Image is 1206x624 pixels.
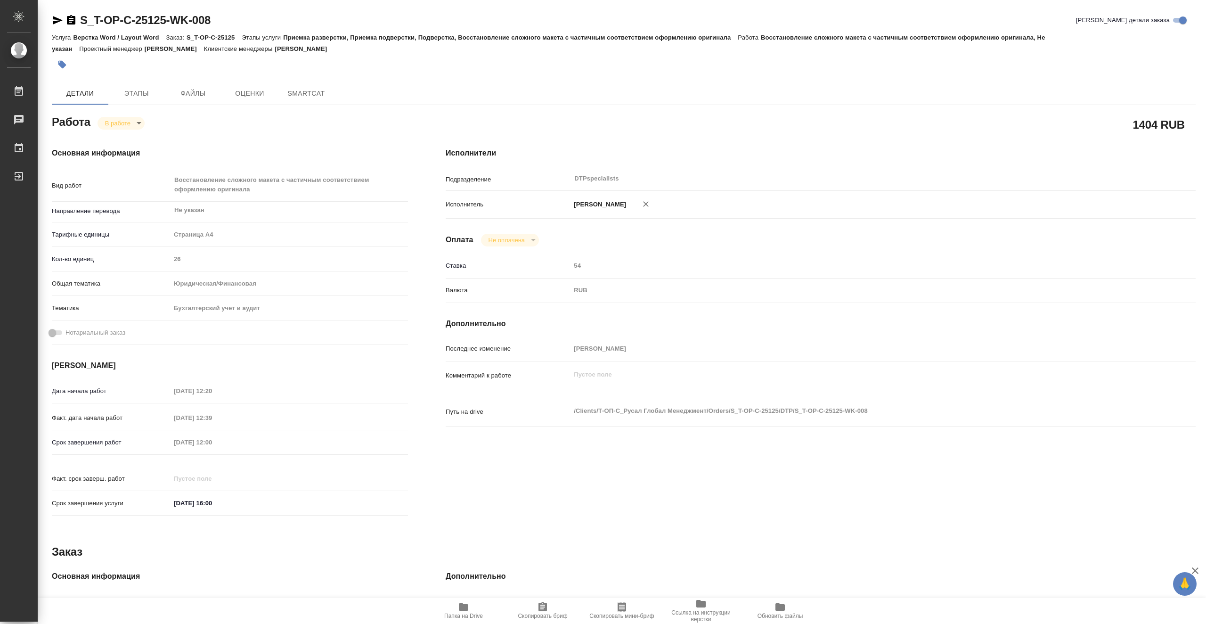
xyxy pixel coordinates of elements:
p: Общая тематика [52,279,171,288]
span: Файлы [171,88,216,99]
p: [PERSON_NAME] [275,45,334,52]
span: Папка на Drive [444,613,483,619]
p: [PERSON_NAME] [145,45,204,52]
button: Обновить файлы [741,598,820,624]
h4: Дополнительно [446,571,1196,582]
p: Последнее изменение [446,344,570,353]
h4: Основная информация [52,148,408,159]
p: Факт. дата начала работ [52,413,171,423]
span: 🙏 [1177,574,1193,594]
span: Скопировать бриф [518,613,567,619]
span: SmartCat [284,88,329,99]
p: Срок завершения работ [52,438,171,447]
input: Пустое поле [570,259,1133,272]
span: Оценки [227,88,272,99]
input: Пустое поле [171,411,253,425]
span: Детали [57,88,103,99]
button: Скопировать ссылку для ЯМессенджера [52,15,63,26]
button: Скопировать ссылку [65,15,77,26]
div: Юридическая/Финансовая [171,276,408,292]
p: [PERSON_NAME] [570,200,626,209]
h2: Работа [52,113,90,130]
input: Пустое поле [570,342,1133,355]
div: RUB [570,282,1133,298]
span: Обновить файлы [758,613,803,619]
p: S_T-OP-C-25125 [187,34,242,41]
h4: Исполнители [446,148,1196,159]
input: Пустое поле [171,384,253,398]
span: [PERSON_NAME] детали заказа [1076,16,1170,25]
h2: 1404 RUB [1133,116,1185,132]
div: Страница А4 [171,227,408,243]
a: S_T-OP-C-25125-WK-008 [80,14,211,26]
h4: Дополнительно [446,318,1196,329]
p: Факт. срок заверш. работ [52,474,171,484]
p: Срок завершения услуги [52,499,171,508]
p: Клиентские менеджеры [204,45,275,52]
textarea: /Clients/Т-ОП-С_Русал Глобал Менеджмент/Orders/S_T-OP-C-25125/DTP/S_T-OP-C-25125-WK-008 [570,403,1133,419]
p: Подразделение [446,175,570,184]
div: Бухгалтерский учет и аудит [171,300,408,316]
input: Пустое поле [171,472,253,485]
p: Тематика [52,304,171,313]
h4: [PERSON_NAME] [52,360,408,371]
input: ✎ Введи что-нибудь [171,496,253,510]
span: Ссылка на инструкции верстки [667,609,735,623]
p: Тарифные единицы [52,230,171,239]
p: Дата начала работ [52,386,171,396]
button: Скопировать бриф [503,598,582,624]
button: В работе [102,119,133,127]
p: Заказ: [166,34,187,41]
p: Вид работ [52,181,171,190]
p: Путь на drive [446,407,570,417]
button: Удалить исполнителя [636,194,656,214]
p: Услуга [52,34,73,41]
h2: Заказ [52,544,82,559]
p: Путь на drive [446,597,570,607]
p: Исполнитель [446,200,570,209]
button: Ссылка на инструкции верстки [661,598,741,624]
h4: Основная информация [52,571,408,582]
button: Не оплачена [486,236,528,244]
input: Пустое поле [171,595,408,608]
p: Комментарий к работе [446,371,570,380]
p: Приемка разверстки, Приемка подверстки, Подверстка, Восстановление сложного макета с частичным со... [283,34,738,41]
span: Нотариальный заказ [65,328,125,337]
p: Этапы услуги [242,34,283,41]
button: Папка на Drive [424,598,503,624]
p: Кол-во единиц [52,255,171,264]
p: Ставка [446,261,570,271]
input: Пустое поле [171,252,408,266]
input: Пустое поле [171,435,253,449]
p: Проектный менеджер [79,45,144,52]
div: В работе [98,117,145,130]
h4: Оплата [446,234,473,246]
p: Работа [738,34,761,41]
span: Этапы [114,88,159,99]
button: 🙏 [1173,572,1197,596]
p: Валюта [446,286,570,295]
input: Пустое поле [570,595,1133,608]
button: Скопировать мини-бриф [582,598,661,624]
p: Код заказа [52,597,171,607]
span: Скопировать мини-бриф [589,613,654,619]
p: Верстка Word / Layout Word [73,34,166,41]
div: В работе [481,234,539,246]
p: Направление перевода [52,206,171,216]
button: Добавить тэг [52,54,73,75]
